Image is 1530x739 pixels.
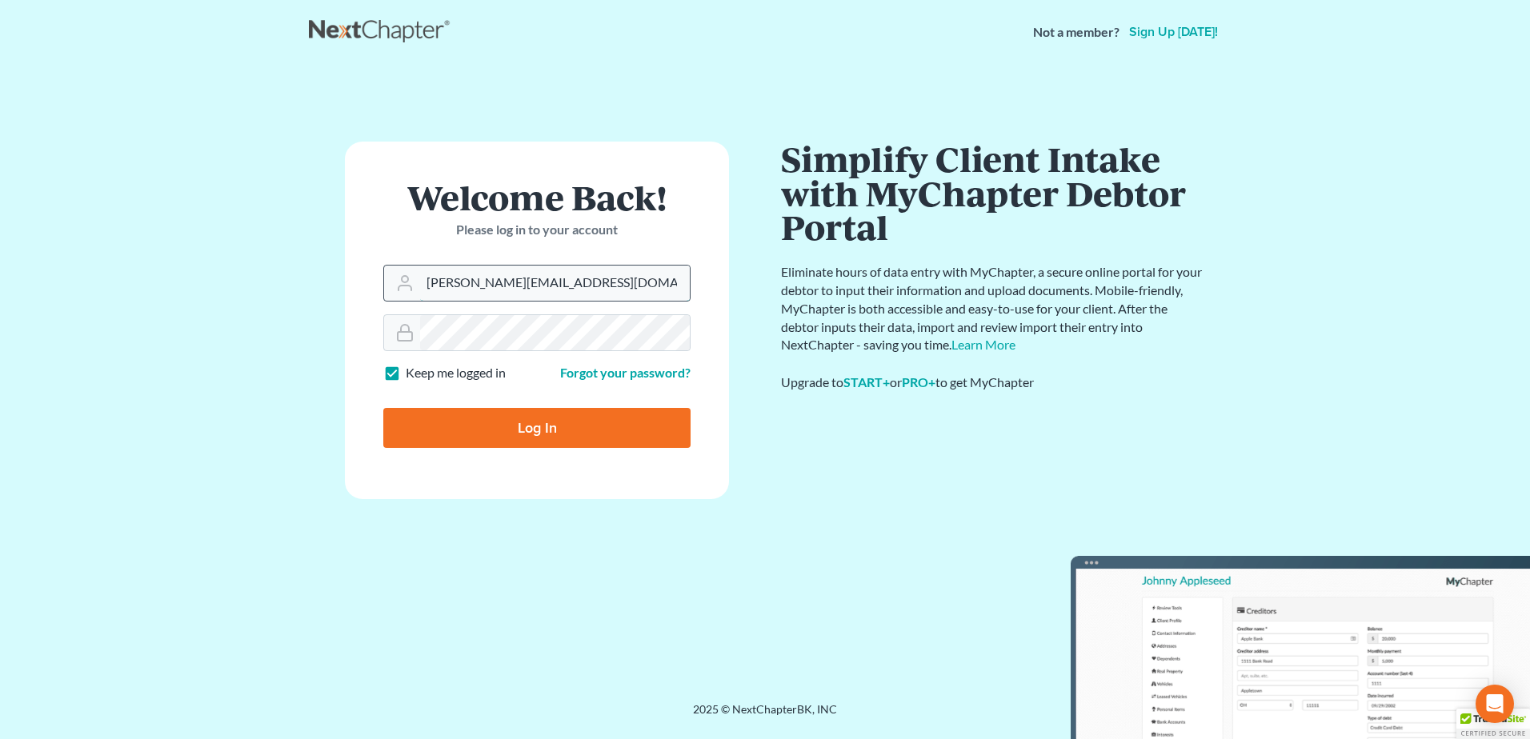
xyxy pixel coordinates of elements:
[406,364,506,382] label: Keep me logged in
[1456,709,1530,739] div: TrustedSite Certified
[1476,685,1514,723] div: Open Intercom Messenger
[383,180,691,214] h1: Welcome Back!
[1126,26,1221,38] a: Sign up [DATE]!
[420,266,690,301] input: Email Address
[781,142,1205,244] h1: Simplify Client Intake with MyChapter Debtor Portal
[951,337,1015,352] a: Learn More
[781,263,1205,354] p: Eliminate hours of data entry with MyChapter, a secure online portal for your debtor to input the...
[560,365,691,380] a: Forgot your password?
[383,408,691,448] input: Log In
[1033,23,1119,42] strong: Not a member?
[309,701,1221,730] div: 2025 © NextChapterBK, INC
[902,374,935,389] a: PRO+
[383,221,691,239] p: Please log in to your account
[781,373,1205,392] div: Upgrade to or to get MyChapter
[843,374,890,389] a: START+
